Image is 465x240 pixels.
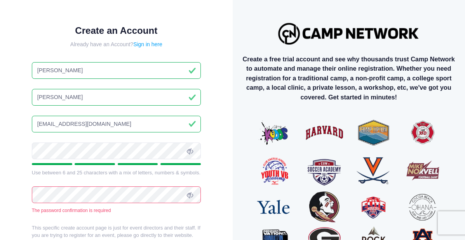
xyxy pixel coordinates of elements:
[133,41,162,47] a: Sign in here
[32,40,201,49] div: Already have an Account?
[32,89,201,106] input: Last Name
[32,169,201,177] div: Use between 6 and 25 characters with a mix of letters, numbers & symbols.
[32,62,201,79] input: First Name
[32,224,201,239] p: This specific create account page is just for event directors and their staff. If you are trying ...
[32,207,201,214] div: The password confirmation is required
[239,54,459,102] p: Create a free trial account and see why thousands trust Camp Network to automate and manage their...
[275,19,423,48] img: Logo
[32,25,201,37] h1: Create an Account
[32,116,201,132] input: Email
